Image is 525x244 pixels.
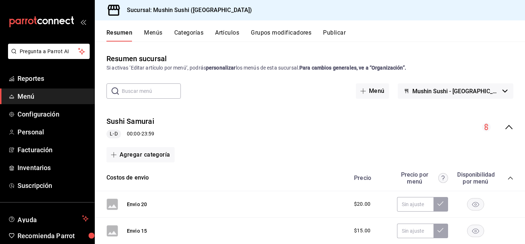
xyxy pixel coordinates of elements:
[106,116,154,127] button: Sushi Samurai
[354,227,370,235] span: $15.00
[299,65,406,71] strong: Para cambios generales, ve a “Organización”.
[398,83,513,99] button: Mushin Sushi - [GEOGRAPHIC_DATA]
[127,227,147,235] button: Envio 15
[17,91,89,101] span: Menú
[107,130,120,138] span: L-D
[106,64,513,72] div: Si activas ‘Editar artículo por menú’, podrás los menús de esta sucursal.
[397,224,433,238] input: Sin ajuste
[17,74,89,83] span: Reportes
[106,53,167,64] div: Resumen sucursal
[17,181,89,190] span: Suscripción
[354,200,370,208] span: $20.00
[8,44,90,59] button: Pregunta a Parrot AI
[356,83,389,99] button: Menú
[5,53,90,60] a: Pregunta a Parrot AI
[397,171,448,185] div: Precio por menú
[251,29,311,42] button: Grupos modificadores
[144,29,162,42] button: Menús
[17,109,89,119] span: Configuración
[121,6,252,15] h3: Sucursal: Mushin Sushi ([GEOGRAPHIC_DATA])
[397,197,433,212] input: Sin ajuste
[127,201,147,208] button: Envio 20
[412,88,499,95] span: Mushin Sushi - [GEOGRAPHIC_DATA]
[122,84,181,98] input: Buscar menú
[106,147,175,162] button: Agregar categoría
[174,29,204,42] button: Categorías
[17,145,89,155] span: Facturación
[215,29,239,42] button: Artículos
[17,231,89,241] span: Recomienda Parrot
[323,29,346,42] button: Publicar
[17,214,79,223] span: Ayuda
[17,127,89,137] span: Personal
[206,65,236,71] strong: personalizar
[17,163,89,173] span: Inventarios
[106,130,154,138] div: 00:00 - 23:59
[457,171,494,185] div: Disponibilidad por menú
[347,174,393,181] div: Precio
[106,174,149,182] button: Costos de envio
[80,19,86,25] button: open_drawer_menu
[507,175,513,181] button: collapse-category-row
[106,29,525,42] div: navigation tabs
[95,110,525,144] div: collapse-menu-row
[20,48,78,55] span: Pregunta a Parrot AI
[106,29,132,42] button: Resumen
